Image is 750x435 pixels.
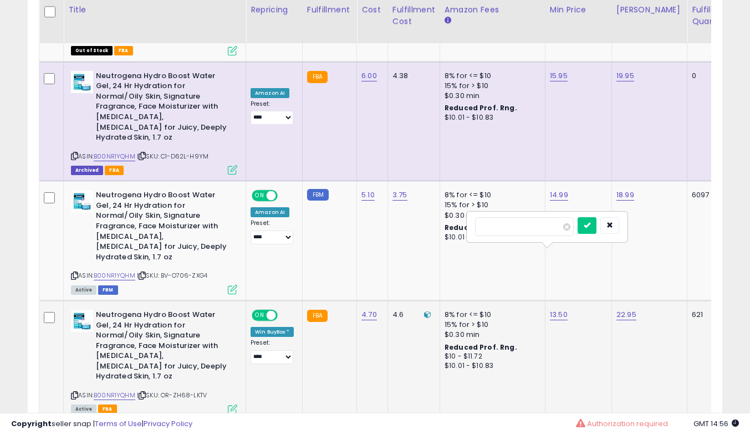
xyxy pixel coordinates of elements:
[307,189,329,201] small: FBM
[137,391,207,400] span: | SKU: OR-ZH68-LKTV
[114,46,133,55] span: FBA
[445,16,451,25] small: Amazon Fees.
[251,4,298,16] div: Repricing
[445,211,537,221] div: $0.30 min
[71,190,237,293] div: ASIN:
[445,320,537,330] div: 15% for > $10
[11,419,192,429] div: seller snap | |
[251,100,294,125] div: Preset:
[95,418,142,429] a: Terms of Use
[445,233,537,242] div: $10.01 - $10.83
[94,271,135,280] a: B00NR1YQHM
[361,309,377,320] a: 4.70
[96,190,231,265] b: Neutrogena Hydro Boost Water Gel, 24 Hr Hydration for Normal/Oily Skin, Signature Fragrance, Face...
[71,285,96,295] span: All listings currently available for purchase on Amazon
[307,4,352,16] div: Fulfillment
[445,113,537,122] div: $10.01 - $10.83
[105,166,124,175] span: FBA
[96,71,231,146] b: Neutrogena Hydro Boost Water Gel, 24 Hr Hydration for Normal/Oily Skin, Signature Fragrance, Face...
[71,71,237,174] div: ASIN:
[445,310,537,320] div: 8% for <= $10
[616,309,636,320] a: 22.95
[445,71,537,81] div: 8% for <= $10
[693,418,739,429] span: 2025-09-14 14:56 GMT
[616,4,682,16] div: [PERSON_NAME]
[361,70,377,81] a: 6.00
[616,70,634,81] a: 19.95
[307,310,328,322] small: FBA
[692,190,726,200] div: 6097
[445,352,537,361] div: $10 - $11.72
[361,190,375,201] a: 5.10
[98,405,117,414] span: FBA
[445,190,537,200] div: 8% for <= $10
[361,4,383,16] div: Cost
[550,4,607,16] div: Min Price
[445,103,517,112] b: Reduced Prof. Rng.
[253,191,267,201] span: ON
[445,361,537,371] div: $10.01 - $10.83
[94,152,135,161] a: B00NR1YQHM
[392,310,431,320] div: 4.6
[550,190,568,201] a: 14.99
[71,71,93,93] img: 41e8asrbWRL._SL40_.jpg
[96,310,231,385] b: Neutrogena Hydro Boost Water Gel, 24 Hr Hydration for Normal/Oily Skin, Signature Fragrance, Face...
[251,339,294,364] div: Preset:
[445,342,517,352] b: Reduced Prof. Rng.
[616,190,634,201] a: 18.99
[71,46,113,55] span: All listings that are currently out of stock and unavailable for purchase on Amazon
[251,207,289,217] div: Amazon AI
[692,71,726,81] div: 0
[98,285,118,295] span: FBM
[253,311,267,320] span: ON
[307,71,328,83] small: FBA
[692,4,730,27] div: Fulfillable Quantity
[445,4,540,16] div: Amazon Fees
[94,391,135,400] a: B00NR1YQHM
[550,309,568,320] a: 13.50
[251,219,294,244] div: Preset:
[251,88,289,98] div: Amazon AI
[251,327,294,337] div: Win BuyBox *
[144,418,192,429] a: Privacy Policy
[71,166,103,175] span: Listings that have been deleted from Seller Central
[11,418,52,429] strong: Copyright
[692,310,726,320] div: 621
[445,330,537,340] div: $0.30 min
[71,190,93,212] img: 41e8asrbWRL._SL40_.jpg
[550,70,568,81] a: 15.95
[445,81,537,91] div: 15% for > $10
[392,71,431,81] div: 4.38
[276,191,294,201] span: OFF
[445,200,537,210] div: 15% for > $10
[392,190,407,201] a: 3.75
[71,405,96,414] span: All listings currently available for purchase on Amazon
[276,311,294,320] span: OFF
[445,91,537,101] div: $0.30 min
[137,271,207,280] span: | SKU: BV-O706-ZXG4
[392,4,435,27] div: Fulfillment Cost
[68,4,241,16] div: Title
[137,152,208,161] span: | SKU: C1-D62L-H9YM
[71,310,93,332] img: 41e8asrbWRL._SL40_.jpg
[445,223,517,232] b: Reduced Prof. Rng.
